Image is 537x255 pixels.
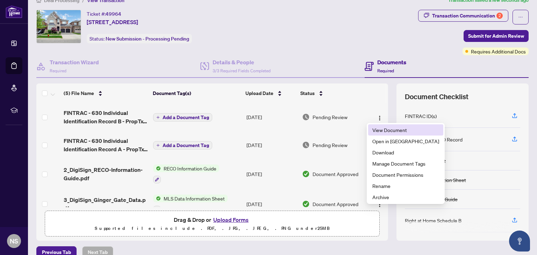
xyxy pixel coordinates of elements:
span: View Document [372,126,439,134]
span: FINTRAC - 630 Individual Identification Record A - PropTx-OREA_[DATE] 16_40_48.pdf [64,137,148,153]
td: [DATE] [244,103,299,131]
span: Document Permissions [372,171,439,178]
img: Logo [377,115,382,121]
div: Transaction Communication [432,10,503,21]
span: FINTRAC - 630 Individual Identification Record B - PropTx-OREA_[DATE] 16_38_12.pdf [64,109,148,125]
img: Document Status [302,113,310,121]
button: Submit for Admin Review [464,30,529,42]
img: Status Icon [153,195,161,202]
span: Document Approved [313,200,358,208]
span: Add a Document Tag [163,115,209,120]
span: Required [50,68,66,73]
span: RECO Information Guide [161,165,219,172]
span: 3/3 Required Fields Completed [213,68,271,73]
button: Transaction Communication2 [418,10,508,22]
span: Add a Document Tag [163,143,209,148]
img: Status Icon [153,165,161,172]
button: Status IconMLS Data Information Sheet [153,195,228,213]
div: 2 [496,13,503,19]
img: IMG-W12354034_1.jpg [37,10,81,43]
button: Add a Document Tag [153,113,212,122]
p: Supported files include .PDF, .JPG, .JPEG, .PNG under 25 MB [49,224,375,233]
img: Logo [377,202,382,207]
span: Drag & Drop orUpload FormsSupported files include .PDF, .JPG, .JPEG, .PNG under25MB [45,211,379,237]
span: New Submission - Processing Pending [106,36,189,42]
button: Logo [374,111,385,123]
span: Requires Additional Docs [471,48,526,55]
span: Required [377,68,394,73]
h4: Documents [377,58,406,66]
span: Status [300,89,315,97]
span: plus [156,116,160,119]
span: Drag & Drop or [174,215,251,224]
div: Right at Home Schedule B [405,217,461,224]
span: Pending Review [313,113,348,121]
span: Archive [372,193,439,201]
span: Download [372,148,439,156]
button: Add a Document Tag [153,141,212,150]
span: Document Checklist [405,92,468,102]
div: FINTRAC ID(s) [405,112,437,120]
button: Open asap [509,231,530,252]
th: Document Tag(s) [150,83,243,103]
span: plus [156,144,160,147]
img: logo [6,5,22,18]
span: Upload Date [245,89,273,97]
span: [STREET_ADDRESS] [87,18,138,26]
span: 2_DigiSign_RECO-Information-Guide.pdf [64,166,148,182]
span: MLS Data Information Sheet [161,195,228,202]
span: (5) File Name [64,89,94,97]
span: Submit for Admin Review [468,30,524,42]
span: Rename [372,182,439,190]
button: Status IconRECO Information Guide [153,165,219,183]
button: Upload Forms [211,215,251,224]
img: Document Status [302,141,310,149]
span: Open in [GEOGRAPHIC_DATA] [372,137,439,145]
img: Document Status [302,170,310,178]
div: Ticket #: [87,10,121,18]
span: Manage Document Tags [372,160,439,167]
span: Pending Review [313,141,348,149]
h4: Transaction Wizard [50,58,99,66]
span: ellipsis [518,15,523,20]
span: 3_DigiSign_Ginger_Gate_Data.pdf [64,196,148,212]
h4: Details & People [213,58,271,66]
th: Status [298,83,366,103]
span: NS [10,236,18,246]
td: [DATE] [244,131,299,159]
td: [DATE] [244,189,299,219]
img: Document Status [302,200,310,208]
div: Status: [87,34,192,43]
th: Upload Date [243,83,298,103]
th: (5) File Name [61,83,150,103]
span: Document Approved [313,170,358,178]
td: [DATE] [244,159,299,189]
span: 49964 [106,11,121,17]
